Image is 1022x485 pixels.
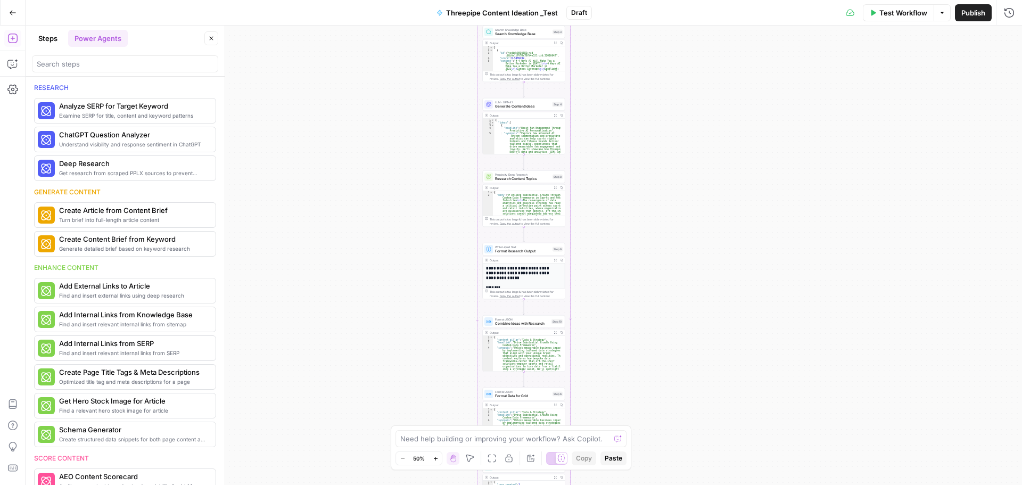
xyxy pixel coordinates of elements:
div: Score content [34,454,216,463]
div: 3 [483,52,493,57]
div: 2 [483,49,493,52]
span: Create structured data snippets for both page content and images [59,435,207,443]
span: Copy the output [500,222,520,225]
span: Format Research Output [495,249,550,254]
span: Format JSON [495,390,550,394]
button: Threepipe Content Ideation _Test [430,4,564,21]
span: Examine SERP for title, content and keyword patterns [59,111,207,120]
span: Threepipe Content Ideation _Test [446,7,558,18]
g: Edge from step_9 to step_10 [523,299,525,315]
span: Combine Ideas with Research [495,321,549,326]
span: Get Hero Stock Image for Article [59,396,207,406]
div: Step 10 [551,319,563,324]
span: Schema Generator [59,424,207,435]
div: 2 [483,339,493,341]
span: Format JSON [495,317,549,322]
button: Copy [572,451,596,465]
div: 4 [483,347,493,384]
span: Add Internal Links from Knowledge Base [59,309,207,320]
span: AEO Content Scorecard [59,471,207,482]
span: Understand visibility and response sentiment in ChatGPT [59,140,207,149]
span: Optimized title tag and meta descriptions for a page [59,377,207,386]
div: Format JSONCombine Ideas with ResearchStep 10Output{ "content_pillar":"Data & Strategy", "headlin... [483,315,565,372]
span: LLM · GPT-4.1 [495,100,550,104]
span: Add Internal Links from SERP [59,338,207,349]
g: Edge from step_10 to step_6 [523,372,525,387]
div: Format JSONFormat Data for GridStep 6Output{ "content_pillar":"Data & Strategy", "headline":"Driv... [483,388,565,444]
div: 4 [483,419,493,456]
div: Output [490,186,550,190]
span: Add External Links to Article [59,281,207,291]
div: Step 3 [553,30,563,35]
span: Toggle code folding, rows 3 through 8 [491,124,494,127]
span: Copy the output [500,77,520,80]
span: Generate detailed brief based on keyword research [59,244,207,253]
div: Enhance content [34,263,216,273]
div: 5 [483,60,493,281]
div: Output [490,331,550,335]
span: Create Page Title Tags & Meta Descriptions [59,367,207,377]
span: 50% [413,454,425,463]
div: LLM · GPT-4.1Generate Content IdeasStep 4Output{ "ideas":[ { "headline":"Boost Fan Engagement Thr... [483,98,565,154]
input: Search steps [37,59,213,69]
button: Paste [600,451,627,465]
div: 1 [483,191,493,194]
div: 2 [483,121,494,124]
span: Toggle code folding, rows 2 through 21 [491,121,494,124]
div: This output is too large & has been abbreviated for review. to view the full content. [490,290,563,298]
div: Step 4 [553,102,563,107]
span: Format Data for Grid [495,393,550,399]
div: 4 [483,57,493,60]
span: Toggle code folding, rows 1 through 6 [490,408,493,411]
div: Step 6 [553,392,563,397]
span: Research Content Topics [495,176,550,182]
div: 1 [483,481,493,483]
div: This output is too large & has been abbreviated for review. to view the full content. [490,217,563,226]
span: Deep Research [59,158,207,169]
div: Output [490,403,550,407]
span: Toggle code folding, rows 1 through 6 [490,336,493,339]
div: Output [490,258,550,262]
div: 2 [483,411,493,414]
div: 1 [483,408,493,411]
div: Output [490,113,550,118]
span: Find a relevant hero stock image for article [59,406,207,415]
div: Step 8 [553,175,563,179]
span: Toggle code folding, rows 1 through 3 [490,481,493,483]
div: Perplexity Deep ResearchResearch Content TopicsStep 8Output{ "body":"# Driving Substantial Growth... [483,170,565,227]
div: This output is too large & has been abbreviated for review. to view the full content. [490,72,563,81]
div: Research [34,83,216,93]
div: Search Knowledge BaseSearch Knowledge BaseStep 3Output[ { "id":"vsdid:3036682:rid :LQiAa1t9Y7Rs7D... [483,26,565,82]
span: Find and insert relevant internal links from sitemap [59,320,207,328]
div: 5 [483,132,494,172]
span: Draft [571,8,587,18]
span: Get research from scraped PPLX sources to prevent source [MEDICAL_DATA] [59,169,207,177]
div: Output [490,475,550,480]
div: Output [490,41,550,45]
span: Search Knowledge Base [495,31,550,37]
span: Generate Content Ideas [495,104,550,109]
div: 3 [483,414,493,419]
span: Test Workflow [879,7,927,18]
span: Copy [576,454,592,463]
span: Toggle code folding, rows 1 through 7 [490,46,493,49]
div: Generate content [34,187,216,197]
span: Analyze SERP for Target Keyword [59,101,207,111]
span: Find and insert relevant internal links from SERP [59,349,207,357]
button: Test Workflow [863,4,934,21]
div: Step 9 [553,247,563,252]
span: ChatGPT Question Analyzer [59,129,207,140]
div: 3 [483,124,494,127]
button: Power Agents [68,30,128,47]
span: Toggle code folding, rows 2 through 6 [490,49,493,52]
g: Edge from step_4 to step_8 [523,154,525,170]
g: Edge from step_8 to step_9 [523,227,525,242]
button: Publish [955,4,992,21]
span: Publish [961,7,985,18]
span: Toggle code folding, rows 1 through 3 [490,191,493,194]
span: Find and insert external links using deep research [59,291,207,300]
div: 4 [483,127,494,132]
span: Search Knowledge Base [495,28,550,32]
span: Create Article from Content Brief [59,205,207,216]
span: Toggle code folding, rows 1 through 22 [491,119,494,121]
